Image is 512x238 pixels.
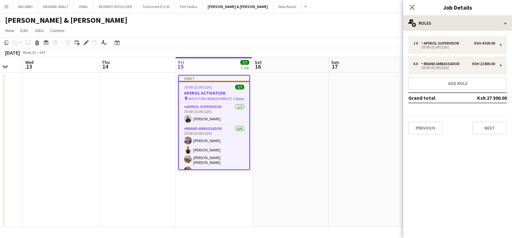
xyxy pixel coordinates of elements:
[5,28,14,33] span: View
[184,85,212,89] span: 10:00-22:00 (12h)
[413,66,495,69] div: 10:00-22:00 (12h)
[240,60,249,65] span: 7/7
[40,50,46,55] div: EAT
[472,122,507,134] button: Next
[408,77,507,90] button: Add role
[203,0,273,13] button: [PERSON_NAME] & [PERSON_NAME]
[137,0,175,13] button: Tullamore D.E.W
[34,28,44,33] span: Jobs
[13,0,38,13] button: BACARDI
[48,26,67,35] a: Comms
[177,63,184,70] span: 15
[408,122,443,134] button: Previous
[178,59,184,65] span: Fri
[421,62,462,66] div: Brand Ambassador
[403,15,512,31] div: Roles
[472,62,495,66] div: Ksh 22 800.00
[74,0,94,13] button: KWAL
[233,96,244,101] span: 2 Roles
[50,28,65,33] span: Comms
[175,0,203,13] button: Flirt Vodka
[24,63,34,70] span: 13
[38,0,74,13] button: BAVARIA SMALT
[20,28,28,33] span: Edit
[241,65,249,70] div: 1 Job
[179,90,249,96] h3: APEROL ACTIVATION
[254,63,262,70] span: 16
[255,59,262,65] span: Sat
[403,3,512,12] h3: Job Details
[273,0,302,13] button: New Board
[413,41,421,46] div: 1 x
[188,96,232,101] span: SHOOTING RANGE KIRIGITI
[102,59,110,65] span: Thu
[25,59,34,65] span: Wed
[178,75,250,170] app-job-card: Draft10:00-22:00 (12h)7/7APEROL ACTIVATION SHOOTING RANGE KIRIGITI2 RolesAPEROL SUPERVISOR1/110:0...
[408,93,467,103] td: Grand total
[467,93,507,103] td: Ksh 27 300.00
[413,62,421,66] div: 6 x
[474,41,495,46] div: Ksh 4 500.00
[32,26,46,35] a: Jobs
[421,41,462,46] div: APEROL SUPERVISOR
[179,103,249,125] app-card-role: APEROL SUPERVISOR1/110:00-22:00 (12h)[PERSON_NAME]
[21,50,37,55] span: Week 33
[3,26,17,35] a: View
[413,46,495,49] div: 10:00-22:00 (12h)
[235,85,244,89] span: 7/7
[179,125,249,195] app-card-role: Brand Ambassador6/610:00-22:00 (12h)[PERSON_NAME][PERSON_NAME][PERSON_NAME] [PERSON_NAME][PERSON_...
[5,49,20,56] div: [DATE]
[94,0,137,13] button: MONKEY SHOULDER
[5,15,127,25] h1: [PERSON_NAME] & [PERSON_NAME]
[101,63,110,70] span: 14
[331,59,339,65] span: Sun
[330,63,339,70] span: 17
[179,76,249,81] div: Draft
[18,26,30,35] a: Edit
